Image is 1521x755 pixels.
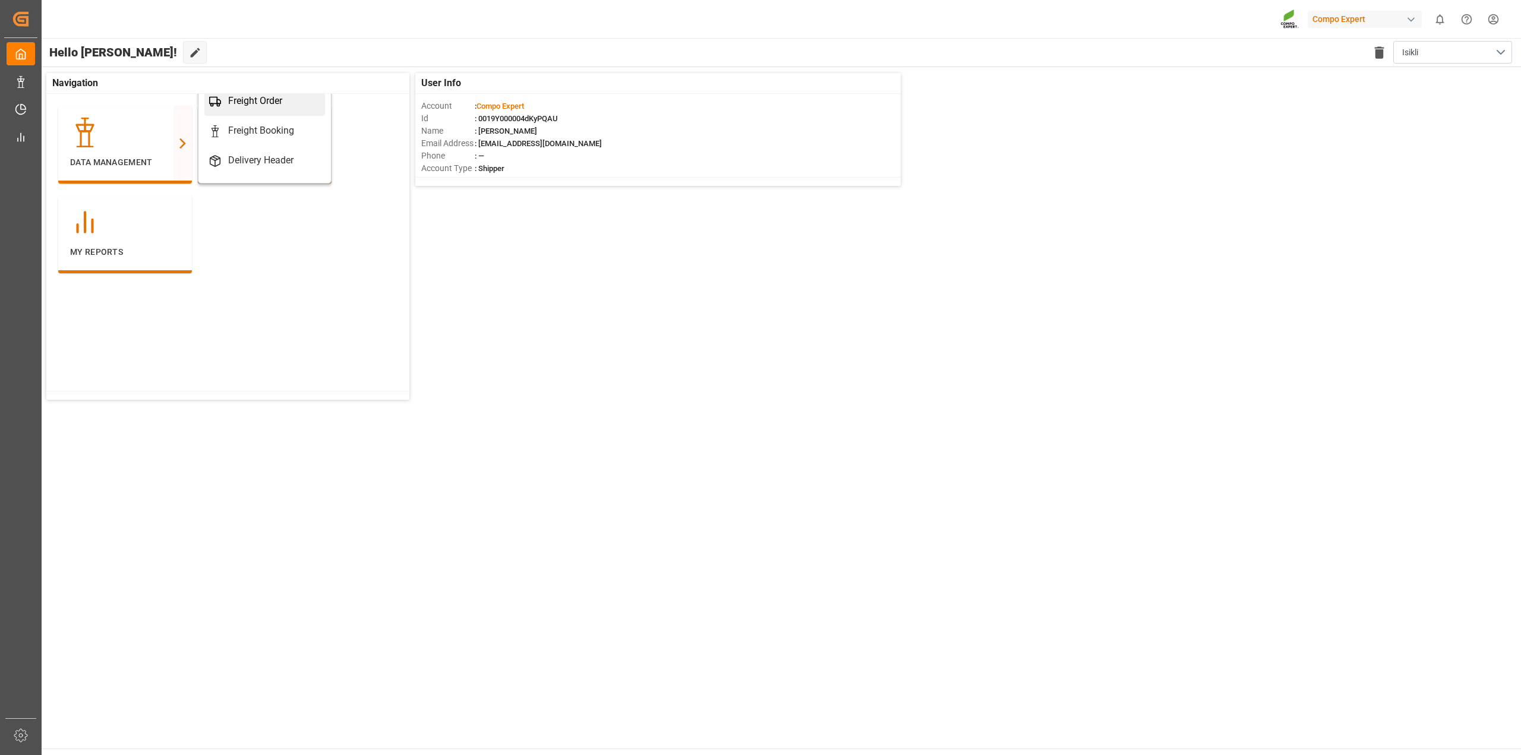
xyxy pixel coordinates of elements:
a: Delivery Header [204,146,325,175]
span: Phone [421,150,475,162]
div: Freight Order [228,94,282,108]
button: Compo Expert [1308,8,1427,30]
p: My Reports [70,246,180,258]
img: Screenshot%202023-09-29%20at%2010.02.21.png_1712312052.png [1280,9,1299,30]
span: User Info [421,76,461,90]
span: : [PERSON_NAME] [475,127,537,135]
div: Freight Booking [228,124,294,138]
span: Name [421,125,475,137]
div: Delivery Header [228,153,294,168]
span: Hello [PERSON_NAME]! [49,41,177,64]
button: Help Center [1453,6,1480,33]
button: open menu [1393,41,1512,64]
span: : 0019Y000004dKyPQAU [475,114,558,123]
span: Navigation [52,76,98,90]
span: Email Address [421,137,475,150]
span: Account [421,100,475,112]
span: : — [475,151,484,160]
span: Account Type [421,162,475,175]
span: : [EMAIL_ADDRESS][DOMAIN_NAME] [475,139,602,148]
span: Compo Expert [477,102,524,110]
button: show 0 new notifications [1427,6,1453,33]
span: Id [421,112,475,125]
p: Data Management [70,156,180,169]
a: Freight Booking [204,116,325,146]
a: Delivery Line Item [204,175,325,205]
div: Compo Expert [1308,11,1422,28]
span: : [475,102,524,110]
span: : Shipper [475,164,504,173]
span: Isikli [1402,46,1418,59]
a: Freight Order [204,86,325,116]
